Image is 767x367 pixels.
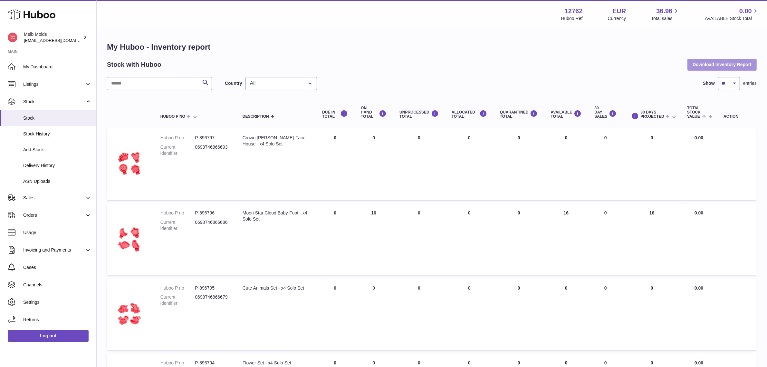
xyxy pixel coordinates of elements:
span: Total sales [651,15,680,22]
img: product image [113,135,146,192]
span: Delivery History [23,163,91,169]
a: Log out [8,330,89,342]
span: Orders [23,212,85,218]
span: Cases [23,264,91,271]
span: Returns [23,317,91,323]
div: Action [724,114,750,119]
img: product image [113,210,146,267]
h2: Stock with Huboo [107,60,161,69]
dt: Huboo P no [160,210,195,216]
td: 0 [588,128,623,200]
dt: Huboo P no [160,360,195,366]
dd: P-896796 [195,210,230,216]
td: 0 [588,203,623,275]
span: All [248,80,304,86]
span: 0 [518,135,520,140]
span: 0.00 [695,135,703,140]
dd: 0698746866679 [195,294,230,306]
td: 0 [445,203,494,275]
td: 0 [544,279,588,351]
td: 0 [393,279,445,351]
dd: P-896794 [195,360,230,366]
span: Channels [23,282,91,288]
td: 0 [316,203,354,275]
td: 0 [354,128,393,200]
span: 0.00 [739,7,752,15]
span: Stock [23,99,85,105]
span: Usage [23,230,91,236]
div: DUE IN TOTAL [322,110,348,119]
dt: Current identifier [160,294,195,306]
button: Download Inventory Report [687,59,757,70]
td: 0 [445,128,494,200]
span: 0 [518,360,520,365]
td: 16 [354,203,393,275]
td: 16 [623,203,681,275]
span: Listings [23,81,85,87]
div: QUARANTINED Total [500,110,538,119]
span: 0 [518,210,520,215]
span: 0.00 [695,285,703,291]
div: AVAILABLE Total [551,110,582,119]
td: 0 [393,128,445,200]
div: Currency [608,15,626,22]
span: Stock History [23,131,91,137]
td: 0 [588,279,623,351]
span: 0.00 [695,360,703,365]
span: 0 [518,285,520,291]
strong: 12762 [565,7,583,15]
label: Country [225,80,242,86]
a: 36.96 Total sales [651,7,680,22]
span: entries [743,80,757,86]
span: 0.00 [695,210,703,215]
div: Moon Star Cloud Baby-Foot - x4 Solo Set [243,210,309,222]
span: Huboo P no [160,114,185,119]
strong: EUR [612,7,626,15]
div: ON HAND Total [361,106,387,119]
span: 36.96 [656,7,672,15]
img: product image [113,285,146,342]
td: 0 [544,128,588,200]
dd: P-896797 [195,135,230,141]
span: Description [243,114,269,119]
span: My Dashboard [23,64,91,70]
td: 16 [544,203,588,275]
div: Cute Animals Set - x4 Solo Set [243,285,309,291]
img: internalAdmin-12762@internal.huboo.com [8,33,17,42]
dt: Current identifier [160,219,195,232]
a: 0.00 AVAILABLE Stock Total [705,7,759,22]
span: Invoicing and Payments [23,247,85,253]
div: UNPROCESSED Total [399,110,439,119]
span: AVAILABLE Stock Total [705,15,759,22]
h1: My Huboo - Inventory report [107,42,757,52]
dd: 0698746866693 [195,144,230,156]
span: [EMAIL_ADDRESS][DOMAIN_NAME] [24,38,95,43]
span: 30 DAYS PROJECTED [640,110,664,119]
dt: Huboo P no [160,285,195,291]
dt: Current identifier [160,144,195,156]
span: Add Stock [23,147,91,153]
dd: P-896795 [195,285,230,291]
td: 0 [316,128,354,200]
span: Stock [23,115,91,121]
div: Huboo Ref [561,15,583,22]
span: Sales [23,195,85,201]
td: 0 [623,128,681,200]
label: Show [703,80,715,86]
div: Melb Molds [24,31,82,44]
div: Flower Set - x4 Solo Set [243,360,309,366]
div: ALLOCATED Total [452,110,487,119]
dd: 0698746866686 [195,219,230,232]
span: Total stock value [687,106,701,119]
td: 0 [393,203,445,275]
td: 0 [316,279,354,351]
div: Crown [PERSON_NAME]-Face House - x4 Solo Set [243,135,309,147]
span: ASN Uploads [23,178,91,184]
dt: Huboo P no [160,135,195,141]
div: 30 DAY SALES [594,106,617,119]
span: Settings [23,299,91,305]
td: 0 [445,279,494,351]
td: 0 [354,279,393,351]
td: 0 [623,279,681,351]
